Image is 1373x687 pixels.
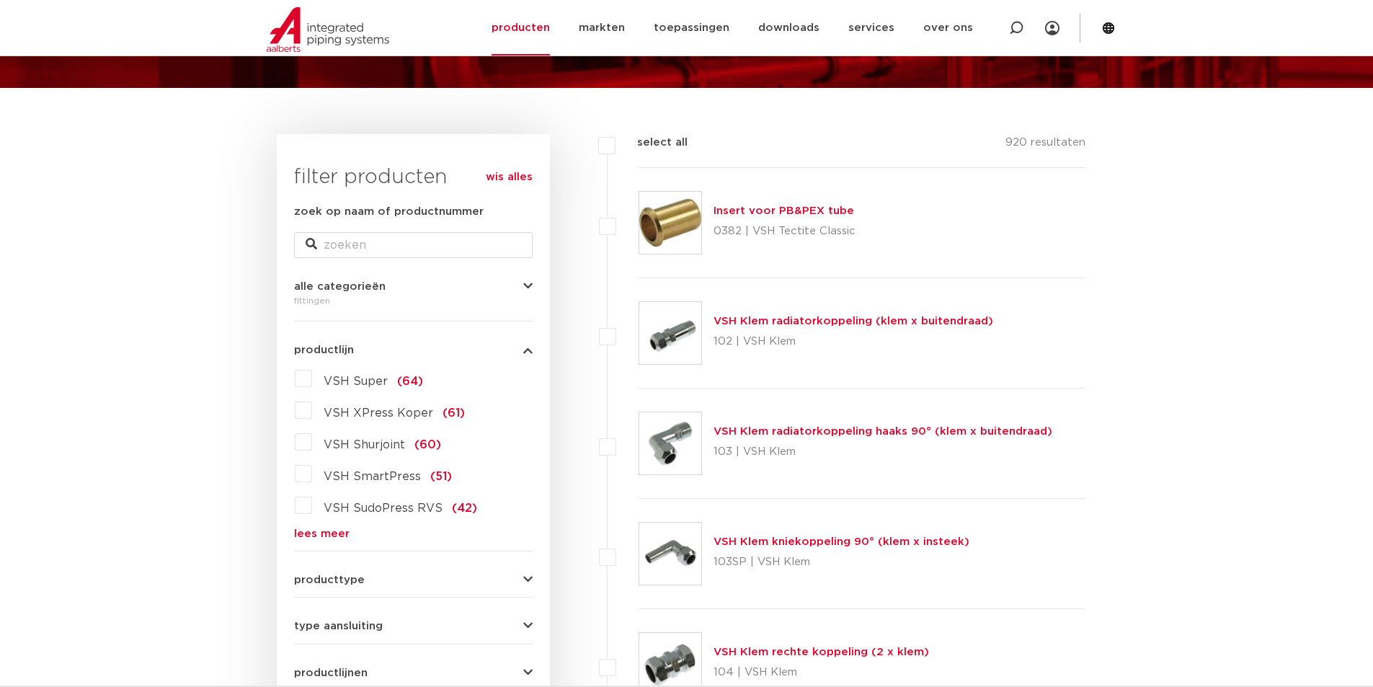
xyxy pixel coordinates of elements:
span: (60) [414,439,441,451]
img: Thumbnail for VSH Klem radiatorkoppeling haaks 90° (klem x buitendraad) [639,412,701,474]
p: 104 | VSH Klem [714,661,929,684]
span: (51) [430,471,452,482]
span: type aansluiting [294,621,383,631]
button: productlijnen [294,668,533,678]
span: VSH SudoPress RVS [324,502,443,514]
p: 920 resultaten [1005,134,1085,156]
span: productlijnen [294,668,368,678]
a: lees meer [294,528,533,539]
button: alle categorieën [294,281,533,292]
a: VSH Klem kniekoppeling 90° (klem x insteek) [714,536,969,547]
div: fittingen [294,292,533,309]
div: my IPS [1045,12,1059,44]
a: Insert voor PB&PEX tube [714,205,854,216]
a: wis alles [486,169,533,186]
span: (42) [452,502,477,514]
button: type aansluiting [294,621,533,631]
span: (61) [443,407,465,419]
a: VSH Klem radiatorkoppeling haaks 90° (klem x buitendraad) [714,426,1052,437]
p: 102 | VSH Klem [714,330,993,353]
img: Thumbnail for Insert voor PB&PEX tube [639,192,701,254]
span: VSH Super [324,376,388,387]
p: 0382 | VSH Tectite Classic [714,220,856,243]
a: VSH Klem radiatorkoppeling (klem x buitendraad) [714,316,993,327]
input: zoeken [294,232,533,258]
button: productlijn [294,345,533,355]
span: VSH Shurjoint [324,439,405,451]
button: producttype [294,575,533,585]
span: VSH SmartPress [324,471,421,482]
span: (64) [397,376,423,387]
h3: filter producten [294,163,533,192]
span: alle categorieën [294,281,386,292]
p: 103 | VSH Klem [714,440,1052,464]
span: VSH XPress Koper [324,407,433,419]
img: Thumbnail for VSH Klem kniekoppeling 90° (klem x insteek) [639,523,701,585]
a: VSH Klem rechte koppeling (2 x klem) [714,647,929,657]
span: producttype [294,575,365,585]
p: 103SP | VSH Klem [714,551,969,574]
label: select all [616,134,688,151]
span: productlijn [294,345,354,355]
label: zoek op naam of productnummer [294,203,484,221]
img: Thumbnail for VSH Klem radiatorkoppeling (klem x buitendraad) [639,302,701,364]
